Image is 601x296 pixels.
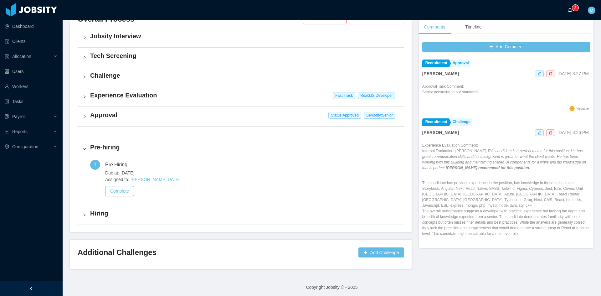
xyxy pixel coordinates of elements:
div: Pre Hiring [105,160,132,170]
p: The candidate has previous experience in the position, has knowledge in these technologies: Story... [422,180,590,236]
em: [PERSON_NAME] recommend for this position. [446,166,530,170]
h4: Tech Screening [90,51,399,60]
a: Complete [105,189,134,194]
span: Allocation [12,54,31,59]
span: [DATE] 3:26 PM [557,130,589,135]
h4: Jobsity Interview [90,32,399,40]
div: icon: rightPre-hiring [78,139,404,158]
a: icon: profileTasks [5,95,58,108]
p: Internal Evaluation: [PERSON_NAME]: [422,148,590,171]
i: icon: file-protect [5,114,9,119]
span: Assigned to: [105,176,399,183]
i: icon: delete [549,72,552,75]
button: icon: plusAdd Challenge [358,247,404,257]
h4: Challenge [90,71,399,80]
i: icon: bell [568,8,572,12]
span: Configuration [12,144,38,149]
i: icon: line-chart [5,129,9,134]
button: Complete [105,186,134,196]
span: ReactJS Developer [358,92,395,99]
h4: Approval [90,111,399,119]
i: icon: setting [5,144,9,149]
span: [DATE] 3:27 PM [557,71,589,76]
span: Fast Track [333,92,355,99]
a: Challenge [449,118,472,126]
a: Approval [449,60,470,67]
p: 3 [574,5,577,11]
i: icon: right [83,36,86,39]
i: icon: right [83,75,86,79]
div: icon: rightExperience Evaluation [78,87,404,106]
div: icon: rightTech Screening [78,48,404,67]
h4: Experience Evaluation [90,91,399,100]
a: icon: pie-chartDashboard [5,20,58,33]
span: Status: Approved [328,112,361,119]
i: icon: right [83,115,86,118]
div: icon: rightApproval [78,107,404,126]
div: icon: rightJobsity Interview [78,28,404,47]
h4: Pre-hiring [90,143,399,152]
i: icon: right [83,147,86,151]
div: Experience Evaluation Comment: [422,143,590,246]
span: Negative [577,107,589,110]
strong: [PERSON_NAME] [422,130,459,135]
i: icon: delete [549,131,552,135]
strong: [PERSON_NAME] [422,71,459,76]
i: icon: right [83,213,86,217]
a: Recruitment [422,118,449,126]
div: icon: rightHiring [78,205,404,225]
span: Seniority: Senior [364,112,395,119]
h3: Additional Challenges [78,247,356,257]
sup: 3 [572,5,578,11]
i: icon: solution [5,54,9,59]
span: Payroll [12,114,26,119]
span: 1 [94,162,97,167]
div: Comments [419,20,450,34]
h4: Hiring [90,209,399,218]
a: icon: robotUsers [5,65,58,78]
a: icon: userWorkers [5,80,58,93]
a: [PERSON_NAME][DATE] [131,177,180,182]
div: Approval Task Comment: [422,84,479,104]
em: This candidate is a perfect match for this position. He has great communication skills and his ba... [422,149,586,170]
button: icon: plusAdd Comment [422,42,590,52]
span: Reports [12,129,28,134]
div: icon: rightChallenge [78,67,404,87]
i: icon: edit [537,131,541,135]
p: Senior according to our standards [422,89,479,95]
i: icon: right [83,95,86,99]
a: icon: auditClients [5,35,58,48]
i: icon: edit [537,72,541,75]
div: Timeline [460,20,486,34]
span: M [590,7,593,14]
a: Recruitment [422,60,449,67]
span: Due at: [DATE]. [105,170,399,176]
i: icon: right [83,55,86,59]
